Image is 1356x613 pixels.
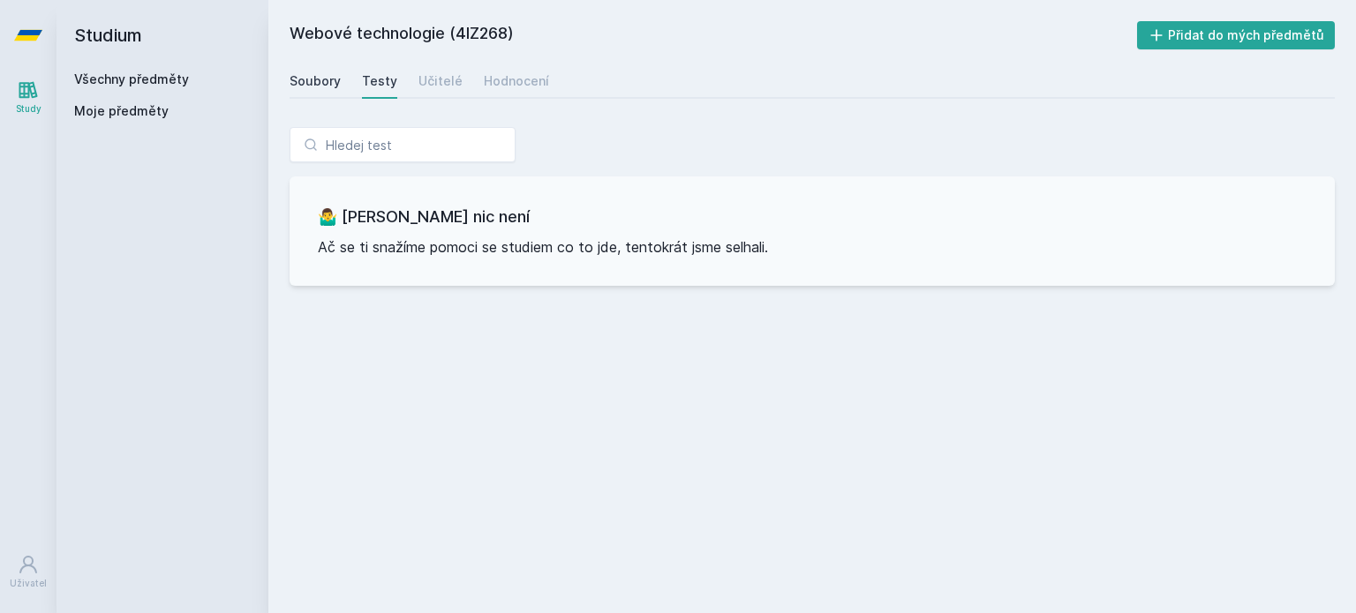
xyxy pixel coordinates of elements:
[74,102,169,120] span: Moje předměty
[290,72,341,90] div: Soubory
[4,545,53,599] a: Uživatel
[16,102,41,116] div: Study
[362,72,397,90] div: Testy
[290,21,1137,49] h2: Webové technologie (4IZ268)
[418,64,463,99] a: Učitelé
[290,64,341,99] a: Soubory
[362,64,397,99] a: Testy
[418,72,463,90] div: Učitelé
[318,236,1307,258] p: Ač se ti snažíme pomoci se studiem co to jde, tentokrát jsme selhali.
[318,205,1307,229] h3: 🤷‍♂️ [PERSON_NAME] nic není
[10,577,47,590] div: Uživatel
[484,64,549,99] a: Hodnocení
[74,71,189,86] a: Všechny předměty
[4,71,53,124] a: Study
[484,72,549,90] div: Hodnocení
[290,127,516,162] input: Hledej test
[1137,21,1336,49] button: Přidat do mých předmětů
